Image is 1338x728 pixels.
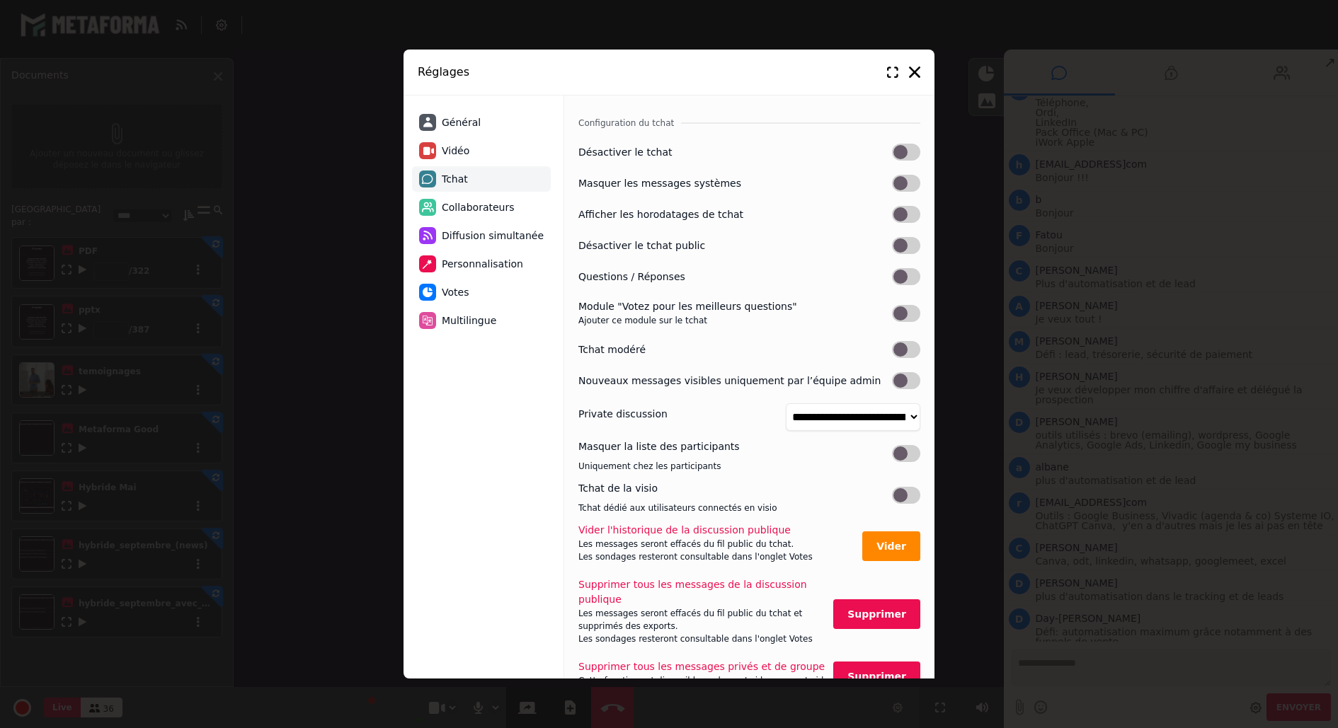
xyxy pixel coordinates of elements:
[578,674,833,687] div: Cette fonction est disponible seulement si la room est vide
[578,238,705,253] label: Désactiver le tchat public
[833,599,920,629] button: Supprimer
[578,407,668,422] label: Private discussion
[578,145,673,160] label: Désactiver le tchat
[442,200,515,215] span: Collaborateurs
[833,661,920,691] button: Supprimer
[442,115,481,130] span: Général
[578,207,743,222] label: Afficher les horodatages de tchat
[578,314,797,327] div: Ajouter ce module sur le tchat
[578,299,797,327] label: Module "Votez pour les meilleurs questions"
[442,285,469,300] span: Votes
[578,502,780,514] div: Tchat dédié aux utilisateurs connectés en visio
[578,460,740,473] div: Uniquement chez les participants
[578,374,881,388] label: Nouveaux messages visibles uniquement par l’équipe admin
[578,659,833,687] label: Supprimer tous les messages privés et de groupe
[442,257,523,272] span: Personnalisation
[578,342,646,357] label: Tchat modéré
[578,439,740,454] label: Masquer la liste des participants
[442,313,496,328] span: Multilingue
[578,577,833,645] label: Supprimer tous les messages de la discussion publique
[442,229,544,243] span: Diffusion simultanée
[909,67,920,78] i: Fermer
[442,172,468,187] span: Tchat
[578,607,833,645] div: Les messages seront effacés du fil public du tchat et supprimés des exports. Les sondages restero...
[887,67,898,78] i: ENLARGE
[578,176,741,191] label: Masquer les messages systèmes
[578,538,816,563] div: Les messages seront effacés du fil public du tchat. Les sondages resteront consultable dans l'ong...
[418,64,876,81] h2: Réglages
[578,270,685,284] label: Questions / Réponses
[578,117,920,129] h3: Configuration du tchat
[578,481,658,496] label: Tchat de la visio
[442,144,469,158] span: Vidéo
[862,531,920,561] button: Vider
[578,523,816,563] label: Vider l'historique de la discussion publique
